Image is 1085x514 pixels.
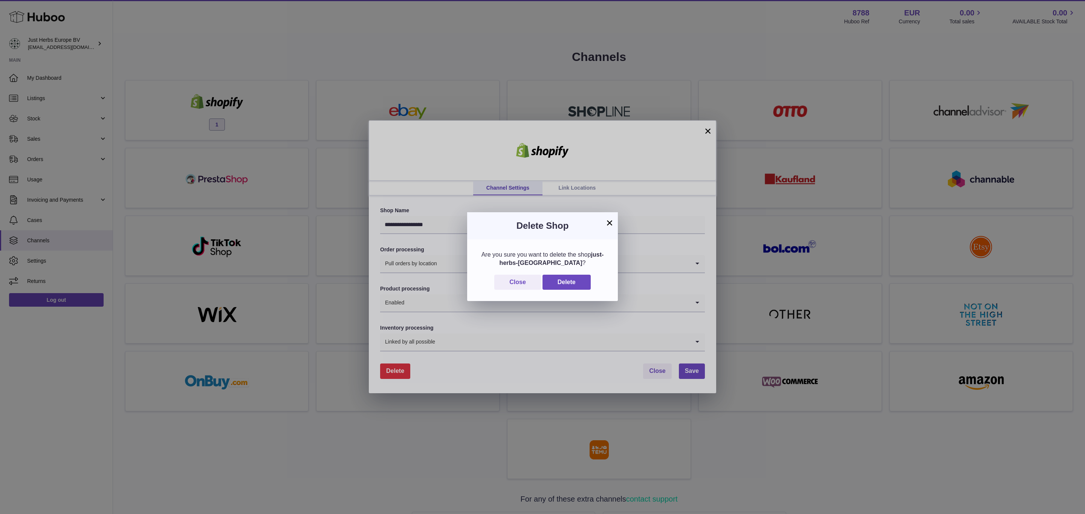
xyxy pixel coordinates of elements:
[494,275,541,290] button: Close
[605,218,614,227] button: ×
[478,251,607,267] div: Are you sure you want to delete the shop ?
[542,275,591,290] button: Delete
[478,220,607,232] h3: Delete Shop
[500,251,604,266] b: just-herbs-[GEOGRAPHIC_DATA]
